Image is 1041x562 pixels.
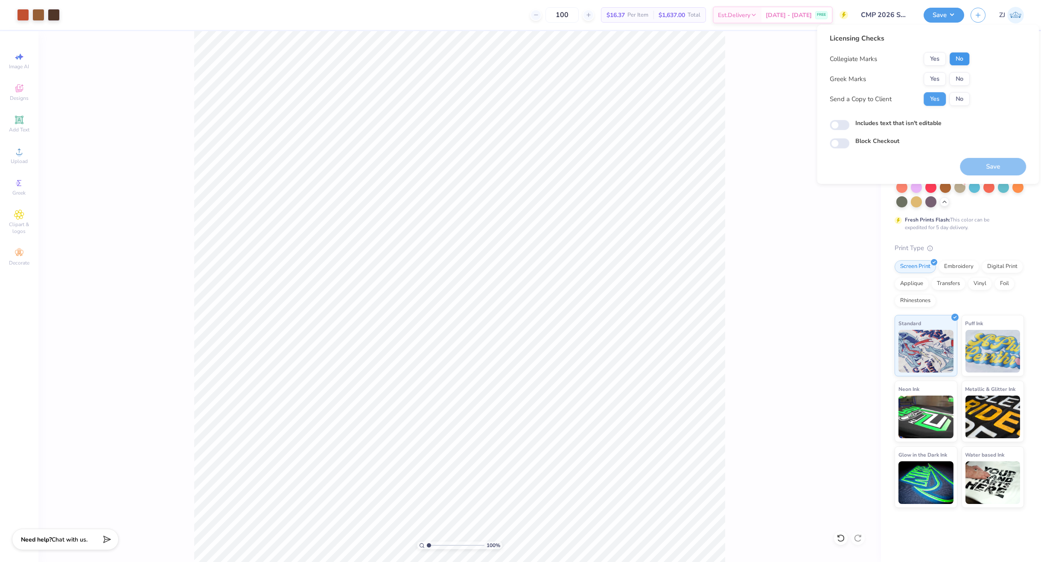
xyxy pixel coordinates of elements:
[830,74,866,84] div: Greek Marks
[968,277,992,290] div: Vinyl
[905,216,950,223] strong: Fresh Prints Flash:
[830,33,970,44] div: Licensing Checks
[898,330,954,373] img: Standard
[931,277,965,290] div: Transfers
[949,72,970,86] button: No
[895,260,936,273] div: Screen Print
[949,92,970,106] button: No
[898,461,954,504] img: Glow in the Dark Ink
[10,95,29,102] span: Designs
[855,119,942,128] label: Includes text that isn't editable
[895,243,1024,253] div: Print Type
[21,536,52,544] strong: Need help?
[898,396,954,438] img: Neon Ink
[965,319,983,328] span: Puff Ink
[965,330,1021,373] img: Puff Ink
[895,277,929,290] div: Applique
[688,11,700,20] span: Total
[855,137,899,146] label: Block Checkout
[9,63,29,70] span: Image AI
[607,11,625,20] span: $16.37
[659,11,685,20] span: $1,637.00
[898,384,919,393] span: Neon Ink
[895,294,936,307] div: Rhinestones
[4,221,34,235] span: Clipart & logos
[1007,7,1024,23] img: Zhor Junavee Antocan
[939,260,979,273] div: Embroidery
[718,11,750,20] span: Est. Delivery
[9,259,29,266] span: Decorate
[13,189,26,196] span: Greek
[999,7,1024,23] a: ZJ
[949,52,970,66] button: No
[817,12,826,18] span: FREE
[545,7,579,23] input: – –
[924,8,964,23] button: Save
[994,277,1015,290] div: Foil
[924,52,946,66] button: Yes
[982,260,1023,273] div: Digital Print
[830,54,877,64] div: Collegiate Marks
[11,158,28,165] span: Upload
[965,384,1016,393] span: Metallic & Glitter Ink
[52,536,87,544] span: Chat with us.
[965,450,1005,459] span: Water based Ink
[965,396,1021,438] img: Metallic & Glitter Ink
[898,450,947,459] span: Glow in the Dark Ink
[898,319,921,328] span: Standard
[487,542,500,549] span: 100 %
[905,216,1010,231] div: This color can be expedited for 5 day delivery.
[854,6,917,23] input: Untitled Design
[830,94,892,104] div: Send a Copy to Client
[766,11,812,20] span: [DATE] - [DATE]
[627,11,648,20] span: Per Item
[999,10,1005,20] span: ZJ
[965,461,1021,504] img: Water based Ink
[9,126,29,133] span: Add Text
[924,72,946,86] button: Yes
[924,92,946,106] button: Yes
